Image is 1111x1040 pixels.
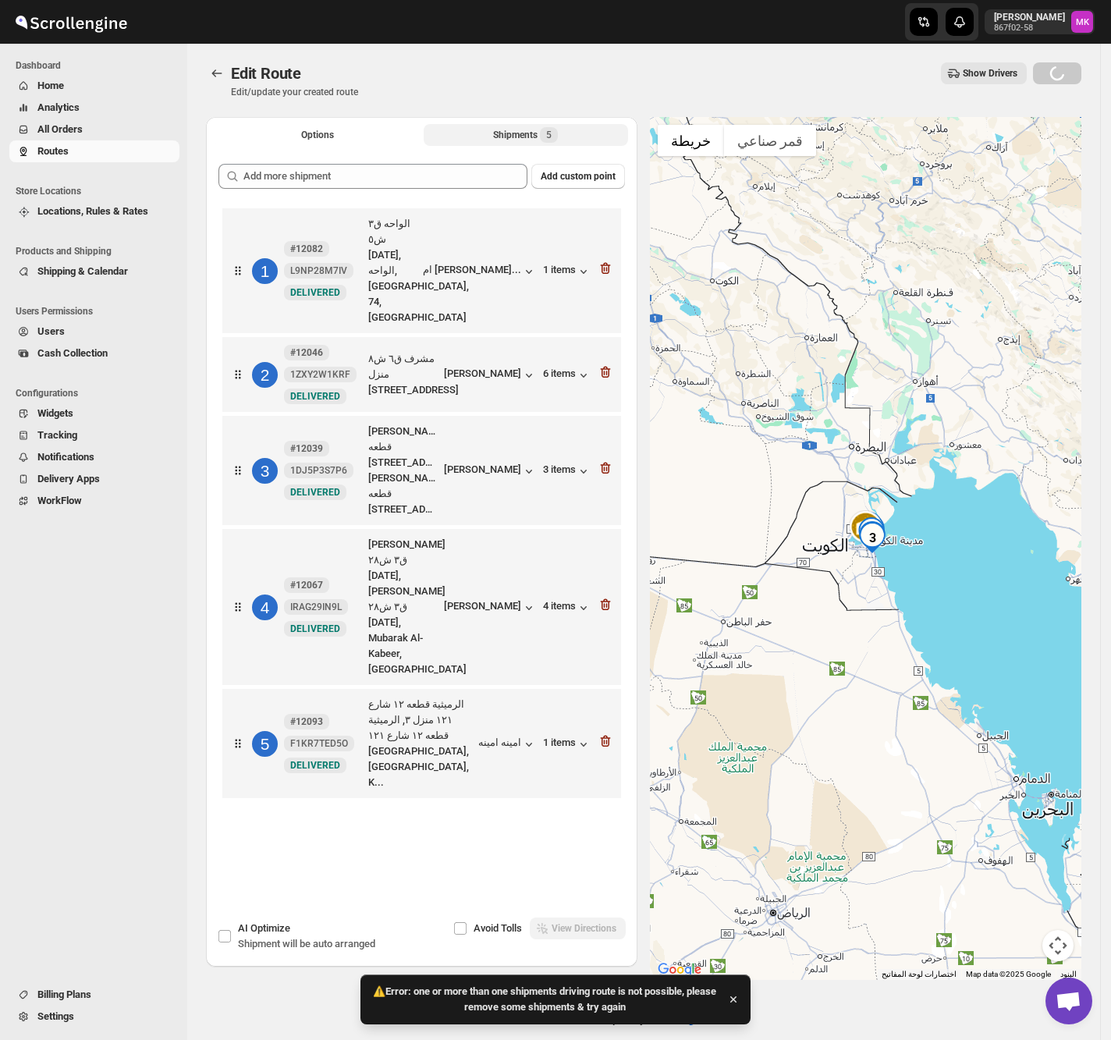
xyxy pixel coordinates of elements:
[9,97,179,119] button: Analytics
[9,490,179,512] button: WorkFlow
[857,522,888,553] div: 3
[222,337,621,412] div: 2#120461ZXY2W1KRFNewDELIVEREDمشرف ق٦ ش٨ منزل [STREET_ADDRESS][PERSON_NAME]6 items
[290,287,340,298] span: DELIVERED
[543,367,591,383] button: 6 items
[290,487,340,498] span: DELIVERED
[215,124,421,146] button: All Route Options
[206,62,228,84] button: Routes
[9,119,179,140] button: All Orders
[9,261,179,282] button: Shipping & Calendar
[290,601,342,613] span: IRAG29IN9L
[493,127,558,143] div: Shipments
[9,75,179,97] button: Home
[368,537,438,677] div: [PERSON_NAME] ق٣ ش٢٨ [DATE], [PERSON_NAME] ق٣ ش٢٨ [DATE], Mubarak Al-Kabeer, [GEOGRAPHIC_DATA]
[856,517,887,548] div: 2
[444,600,537,616] button: [PERSON_NAME]
[541,170,616,183] span: Add custom point
[290,391,340,402] span: DELIVERED
[290,347,323,358] b: #12046
[478,737,537,752] button: امينه امينه
[252,731,278,757] div: 5
[1042,930,1074,961] button: عناصر التحكّم بطريقة عرض الخريطة
[1076,17,1090,27] text: MK
[290,737,348,750] span: F1KR7TED5O
[290,464,347,477] span: 1DJ5P3S7P6
[290,623,340,634] span: DELIVERED
[231,64,301,83] span: Edit Route
[423,264,537,279] button: ام [PERSON_NAME]...
[543,600,591,616] div: 4 items
[37,205,148,217] span: Locations, Rules & Rates
[16,305,179,318] span: Users Permissions
[856,515,887,546] div: 5
[37,1010,74,1022] span: Settings
[368,216,417,325] div: الواحه ق٣ ش٥ [DATE], الواحه, [GEOGRAPHIC_DATA], 74, [GEOGRAPHIC_DATA]
[444,463,537,479] div: [PERSON_NAME]
[37,989,91,1000] span: Billing Plans
[543,264,591,279] div: 1 items
[37,145,69,157] span: Routes
[966,970,1051,978] span: Map data ©2025 Google
[882,969,957,980] button: اختصارات لوحة المفاتيح
[238,922,290,934] span: AI Optimize
[654,960,705,980] a: ‏فتح هذه المنطقة في "خرائط Google" (يؤدي ذلك إلى فتح نافذة جديدة)
[724,125,816,156] button: عرض صور القمر الصناعي
[994,11,1065,23] p: [PERSON_NAME]
[222,689,621,798] div: 5#12093F1KR7TED5ONewDELIVEREDالرميثية قطعه ١٢ شارع ١٢١ منزل ٣, الرميثية قطعه ١٢ شارع ١٢١ [GEOGRAP...
[444,367,537,383] button: [PERSON_NAME]
[16,387,179,399] span: Configurations
[654,960,705,980] img: Google
[252,595,278,620] div: 4
[243,164,527,189] input: Add more shipment
[9,468,179,490] button: Delivery Apps
[370,984,719,1015] span: ⚠️Error: one or more than one shipments driving route is not possible, please remove some shipmen...
[9,984,179,1006] button: Billing Plans
[658,125,724,156] button: عرض خريطة الشارع
[9,403,179,424] button: Widgets
[37,429,77,441] span: Tracking
[9,1006,179,1028] button: Settings
[252,458,278,484] div: 3
[9,201,179,222] button: Locations, Rules & Rates
[985,9,1095,34] button: User menu
[37,325,65,337] span: Users
[9,140,179,162] button: Routes
[37,407,73,419] span: Widgets
[37,347,108,359] span: Cash Collection
[16,245,179,257] span: Products and Shipping
[301,129,334,141] span: Options
[9,446,179,468] button: Notifications
[206,151,637,814] div: Selected Shipments
[37,101,80,113] span: Analytics
[290,243,323,254] b: #12082
[543,463,591,479] button: 3 items
[290,443,323,454] b: #12039
[941,62,1027,84] button: Show Drivers
[9,343,179,364] button: Cash Collection
[963,67,1017,80] span: Show Drivers
[222,529,621,685] div: 4#12067IRAG29IN9LNewDELIVERED[PERSON_NAME] ق٣ ش٢٨ [DATE], [PERSON_NAME] ق٣ ش٢٨ [DATE], Mubarak Al...
[222,208,621,333] div: 1#12082L9NP28M7IVNewDELIVEREDالواحه ق٣ ش٥ [DATE], الواحه, [GEOGRAPHIC_DATA], 74, [GEOGRAPHIC_DATA...
[290,716,323,727] b: #12093
[12,2,130,41] img: ScrollEngine
[424,124,629,146] button: Selected Shipments
[531,164,625,189] button: Add custom point
[9,424,179,446] button: Tracking
[543,737,591,752] button: 1 items
[37,473,100,485] span: Delivery Apps
[1045,978,1092,1024] div: دردشة مفتوحة
[290,760,340,771] span: DELIVERED
[252,258,278,284] div: 1
[290,368,350,381] span: 1ZXY2W1KRF
[546,129,552,141] span: 5
[37,80,64,91] span: Home
[16,185,179,197] span: Store Locations
[368,351,438,398] div: مشرف ق٦ ش٨ منزل [STREET_ADDRESS]
[222,416,621,525] div: 3#120391DJ5P3S7P6NewDELIVERED[PERSON_NAME] قطعه [STREET_ADDRESS], [PERSON_NAME] قطعه [STREET_ADDR...
[1060,970,1077,978] a: البنود (يتم فتح الرابط في علامة تبويب جديدة)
